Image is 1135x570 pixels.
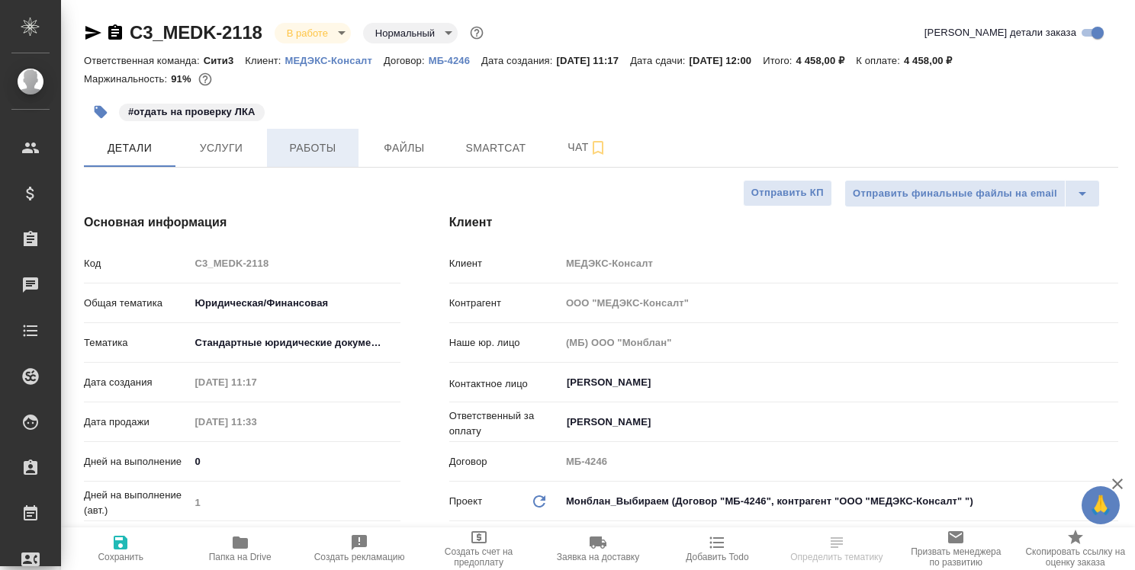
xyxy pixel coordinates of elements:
[84,55,204,66] p: Ответственная команда:
[84,335,189,351] p: Тематика
[743,180,832,207] button: Отправить КП
[245,55,285,66] p: Клиент:
[904,55,964,66] p: 4 458,00 ₽
[630,55,689,66] p: Дата сдачи:
[896,527,1015,570] button: Призвать менеджера по развитию
[449,335,561,351] p: Наше юр. лицо
[189,371,323,393] input: Пустое поле
[275,23,351,43] div: В работе
[924,25,1076,40] span: [PERSON_NAME] детали заказа
[285,55,384,66] p: МЕДЭКС-Консалт
[1110,421,1113,424] button: Open
[856,55,904,66] p: К оплате:
[658,527,776,570] button: Добавить Todo
[1110,381,1113,384] button: Open
[557,55,631,66] p: [DATE] 11:17
[777,527,896,570] button: Определить тематику
[285,53,384,66] a: МЕДЭКС-Консалт
[189,252,400,274] input: Пустое поле
[189,492,400,514] input: Пустое поле
[790,552,883,562] span: Определить тематику
[314,552,405,562] span: Создать рекламацию
[1025,546,1126,568] span: Скопировать ссылку на оценку заказа
[905,546,1006,568] span: Призвать менеджера по развитию
[539,527,658,570] button: Заявка на доставку
[371,27,439,40] button: Нормальный
[449,376,561,392] p: Контактное лицо
[84,24,102,42] button: Скопировать ссылку для ЯМессенджера
[844,180,1100,207] div: split button
[117,104,266,117] span: отдать на проверку ЛКА
[84,488,189,518] p: Дней на выполнение (авт.)
[429,53,481,66] a: МБ-4246
[551,138,624,157] span: Чат
[189,411,323,433] input: Пустое поле
[282,27,333,40] button: В работе
[189,450,400,472] input: ✎ Введи что-нибудь
[130,22,262,43] a: C3_MEDK-2118
[459,139,532,158] span: Smartcat
[449,494,483,509] p: Проект
[561,450,1118,472] input: Пустое поле
[561,252,1118,274] input: Пустое поле
[589,139,607,157] svg: Подписаться
[98,552,143,562] span: Сохранить
[180,527,299,570] button: Папка на Drive
[1082,486,1120,524] button: 🙏
[276,139,349,158] span: Работы
[561,292,1118,314] input: Пустое поле
[128,104,256,120] p: #отдать на проверку ЛКА
[557,552,639,562] span: Заявка на доставку
[84,73,171,85] p: Маржинальность:
[796,55,857,66] p: 4 458,00 ₽
[751,184,824,202] span: Отправить КП
[844,180,1066,207] button: Отправить финальные файлы на email
[84,454,189,469] p: Дней на выполнение
[368,139,441,158] span: Файлы
[195,69,215,89] button: 319.09 RUB;
[449,213,1118,232] h4: Клиент
[449,454,561,469] p: Договор
[428,546,529,568] span: Создать счет на предоплату
[1088,489,1114,521] span: 🙏
[429,55,481,66] p: МБ-4246
[209,552,272,562] span: Папка на Drive
[300,527,419,570] button: Создать рекламацию
[185,139,258,158] span: Услуги
[449,296,561,311] p: Контрагент
[561,488,1118,514] div: Монблан_Выбираем (Договор "МБ-4246", контрагент "ООО "МЕДЭКС-Консалт" ")
[763,55,796,66] p: Итого:
[686,552,748,562] span: Добавить Todo
[384,55,429,66] p: Договор:
[84,256,189,271] p: Код
[84,375,189,390] p: Дата создания
[419,527,538,570] button: Создать счет на предоплату
[189,330,400,356] div: Стандартные юридические документы, договоры, уставы
[93,139,166,158] span: Детали
[204,55,246,66] p: Сити3
[84,415,189,430] p: Дата продажи
[84,213,388,232] h4: Основная информация
[84,95,117,129] button: Добавить тэг
[449,256,561,271] p: Клиент
[84,296,189,311] p: Общая тематика
[853,185,1057,203] span: Отправить финальные файлы на email
[171,73,195,85] p: 91%
[467,23,487,43] button: Доп статусы указывают на важность/срочность заказа
[1016,527,1135,570] button: Скопировать ссылку на оценку заказа
[189,290,400,316] div: Юридическая/Финансовая
[481,55,556,66] p: Дата создания:
[106,24,124,42] button: Скопировать ссылку
[363,23,458,43] div: В работе
[561,331,1118,354] input: Пустое поле
[690,55,764,66] p: [DATE] 12:00
[61,527,180,570] button: Сохранить
[449,408,561,439] p: Ответственный за оплату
